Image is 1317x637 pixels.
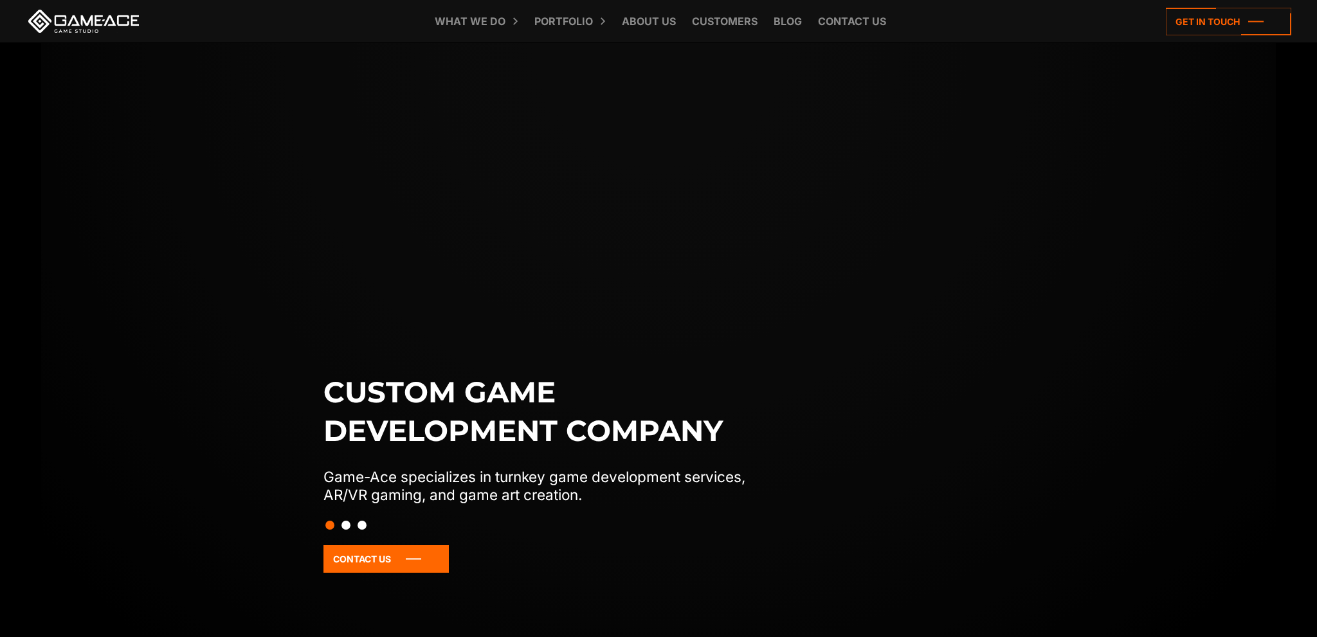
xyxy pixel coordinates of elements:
button: Slide 1 [325,514,334,536]
p: Game-Ace specializes in turnkey game development services, AR/VR gaming, and game art creation. [323,468,772,504]
a: Get in touch [1166,8,1291,35]
h1: Custom game development company [323,373,772,450]
button: Slide 3 [358,514,367,536]
a: Contact Us [323,545,449,573]
button: Slide 2 [341,514,350,536]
